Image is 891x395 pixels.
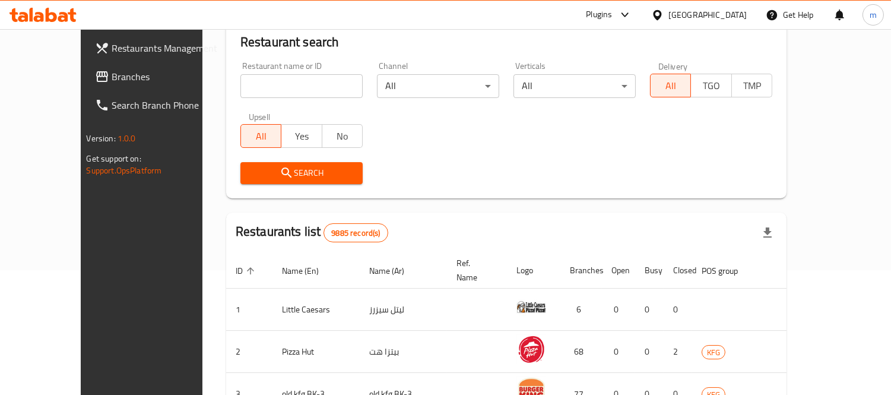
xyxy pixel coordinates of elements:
[360,331,447,373] td: بيتزا هت
[635,289,664,331] td: 0
[272,331,360,373] td: Pizza Hut
[696,77,727,94] span: TGO
[664,252,692,289] th: Closed
[602,252,635,289] th: Open
[664,289,692,331] td: 0
[602,331,635,373] td: 0
[324,223,388,242] div: Total records count
[327,128,358,145] span: No
[87,163,162,178] a: Support.OpsPlatform
[658,62,688,70] label: Delivery
[226,289,272,331] td: 1
[456,256,493,285] span: Ref. Name
[690,74,731,97] button: TGO
[112,69,220,84] span: Branches
[85,34,230,62] a: Restaurants Management
[240,33,772,51] h2: Restaurant search
[664,331,692,373] td: 2
[250,166,353,181] span: Search
[513,74,636,98] div: All
[85,91,230,119] a: Search Branch Phone
[635,331,664,373] td: 0
[236,223,388,242] h2: Restaurants list
[702,264,753,278] span: POS group
[655,77,686,94] span: All
[635,252,664,289] th: Busy
[281,124,322,148] button: Yes
[731,74,772,97] button: TMP
[668,8,747,21] div: [GEOGRAPHIC_DATA]
[322,124,363,148] button: No
[602,289,635,331] td: 0
[560,252,602,289] th: Branches
[702,346,725,359] span: KFG
[586,8,612,22] div: Plugins
[240,162,363,184] button: Search
[85,62,230,91] a: Branches
[560,331,602,373] td: 68
[236,264,258,278] span: ID
[324,227,387,239] span: 9885 record(s)
[737,77,768,94] span: TMP
[870,8,877,21] span: m
[240,74,363,98] input: Search for restaurant name or ID..
[286,128,317,145] span: Yes
[246,128,277,145] span: All
[87,131,116,146] span: Version:
[112,41,220,55] span: Restaurants Management
[249,112,271,121] label: Upsell
[282,264,334,278] span: Name (En)
[112,98,220,112] span: Search Branch Phone
[650,74,691,97] button: All
[377,74,499,98] div: All
[118,131,136,146] span: 1.0.0
[226,331,272,373] td: 2
[369,264,420,278] span: Name (Ar)
[516,334,546,364] img: Pizza Hut
[360,289,447,331] td: ليتل سيزرز
[516,292,546,322] img: Little Caesars
[507,252,560,289] th: Logo
[753,219,782,247] div: Export file
[240,124,281,148] button: All
[560,289,602,331] td: 6
[272,289,360,331] td: Little Caesars
[87,151,141,166] span: Get support on:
